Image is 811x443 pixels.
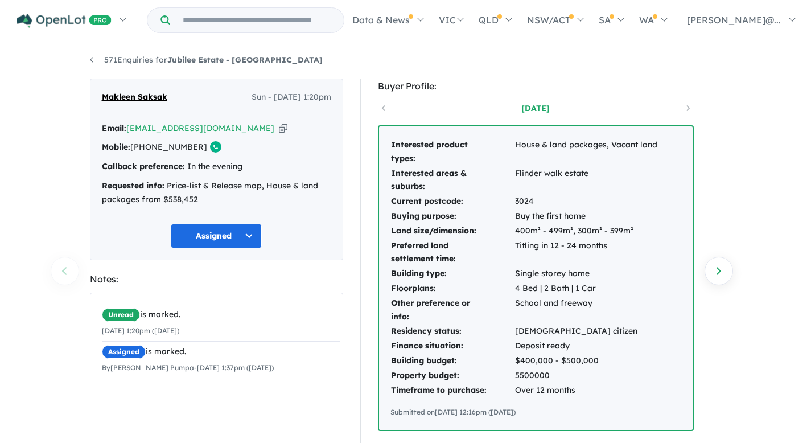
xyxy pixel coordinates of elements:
strong: Email: [102,123,126,133]
span: Unread [102,308,140,322]
button: Copy [279,122,287,134]
div: Buyer Profile: [378,79,694,94]
a: [DATE] [487,102,584,114]
td: $400,000 - $500,000 [514,354,658,368]
td: Floorplans: [390,281,514,296]
strong: Jubilee Estate - [GEOGRAPHIC_DATA] [167,55,323,65]
strong: Callback preference: [102,161,185,171]
span: Makleen Saksak [102,91,167,104]
div: Submitted on [DATE] 12:16pm ([DATE]) [390,407,681,418]
td: Buying purpose: [390,209,514,224]
td: 5500000 [514,368,658,383]
td: Interested product types: [390,138,514,166]
a: [PHONE_NUMBER] [130,142,207,152]
a: [EMAIL_ADDRESS][DOMAIN_NAME] [126,123,274,133]
td: Other preference or info: [390,296,514,325]
div: is marked. [102,345,340,359]
td: Buy the first home [514,209,658,224]
td: Flinder walk estate [514,166,658,195]
td: Single storey home [514,266,658,281]
img: Openlot PRO Logo White [17,14,112,28]
td: Building budget: [390,354,514,368]
div: In the evening [102,160,331,174]
td: Preferred land settlement time: [390,239,514,267]
span: [PERSON_NAME]@... [687,14,781,26]
strong: Mobile: [102,142,130,152]
span: Sun - [DATE] 1:20pm [252,91,331,104]
td: Current postcode: [390,194,514,209]
nav: breadcrumb [90,54,722,67]
div: Notes: [90,272,343,287]
td: Over 12 months [514,383,658,398]
td: Interested areas & suburbs: [390,166,514,195]
td: Deposit ready [514,339,658,354]
button: Assigned [171,224,262,248]
td: Land size/dimension: [390,224,514,239]
td: School and freeway [514,296,658,325]
div: is marked. [102,308,340,322]
input: Try estate name, suburb, builder or developer [172,8,341,32]
td: Finance situation: [390,339,514,354]
td: 400m² - 499m², 300m² - 399m² [514,224,658,239]
small: [DATE] 1:20pm ([DATE]) [102,326,179,335]
td: 4 Bed | 2 Bath | 1 Car [514,281,658,296]
td: Property budget: [390,368,514,383]
td: House & land packages, Vacant land [514,138,658,166]
td: [DEMOGRAPHIC_DATA] citizen [514,324,658,339]
small: By [PERSON_NAME] Pumpa - [DATE] 1:37pm ([DATE]) [102,363,274,372]
span: Assigned [102,345,146,359]
strong: Requested info: [102,181,164,191]
td: Titling in 12 - 24 months [514,239,658,267]
td: 3024 [514,194,658,209]
td: Timeframe to purchase: [390,383,514,398]
a: 571Enquiries forJubilee Estate - [GEOGRAPHIC_DATA] [90,55,323,65]
div: Price-list & Release map, House & land packages from $538,452 [102,179,331,207]
td: Residency status: [390,324,514,339]
td: Building type: [390,266,514,281]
